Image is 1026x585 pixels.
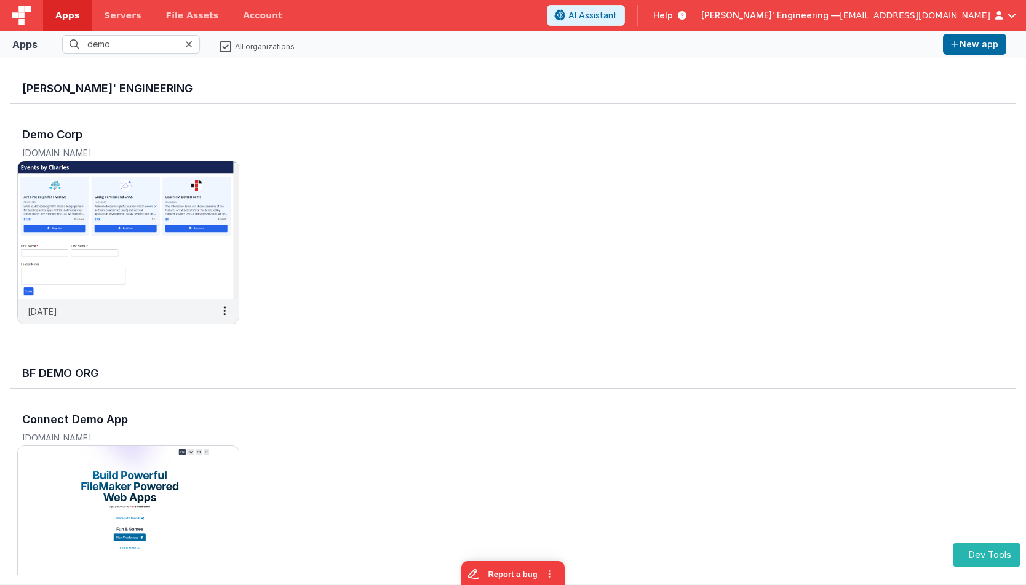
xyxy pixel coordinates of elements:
[701,9,1016,22] button: [PERSON_NAME]' Engineering — [EMAIL_ADDRESS][DOMAIN_NAME]
[953,543,1020,567] button: Dev Tools
[701,9,840,22] span: [PERSON_NAME]' Engineering —
[840,9,990,22] span: [EMAIL_ADDRESS][DOMAIN_NAME]
[28,305,57,318] p: [DATE]
[55,9,79,22] span: Apps
[104,9,141,22] span: Servers
[22,411,128,428] h3: Connect Demo App
[22,365,1004,381] h3: BF Demo Org
[22,146,209,159] h5: [DOMAIN_NAME]
[22,126,82,143] h3: Demo Corp
[62,35,200,54] input: Search apps
[653,9,673,22] span: Help
[22,431,209,444] h5: [DOMAIN_NAME]
[943,34,1006,55] button: New app
[166,9,219,22] span: File Assets
[12,37,38,52] div: Apps
[568,9,617,22] span: AI Assistant
[22,80,1004,97] h3: [PERSON_NAME]' Engineering
[547,5,625,26] button: AI Assistant
[220,42,295,51] label: All organizations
